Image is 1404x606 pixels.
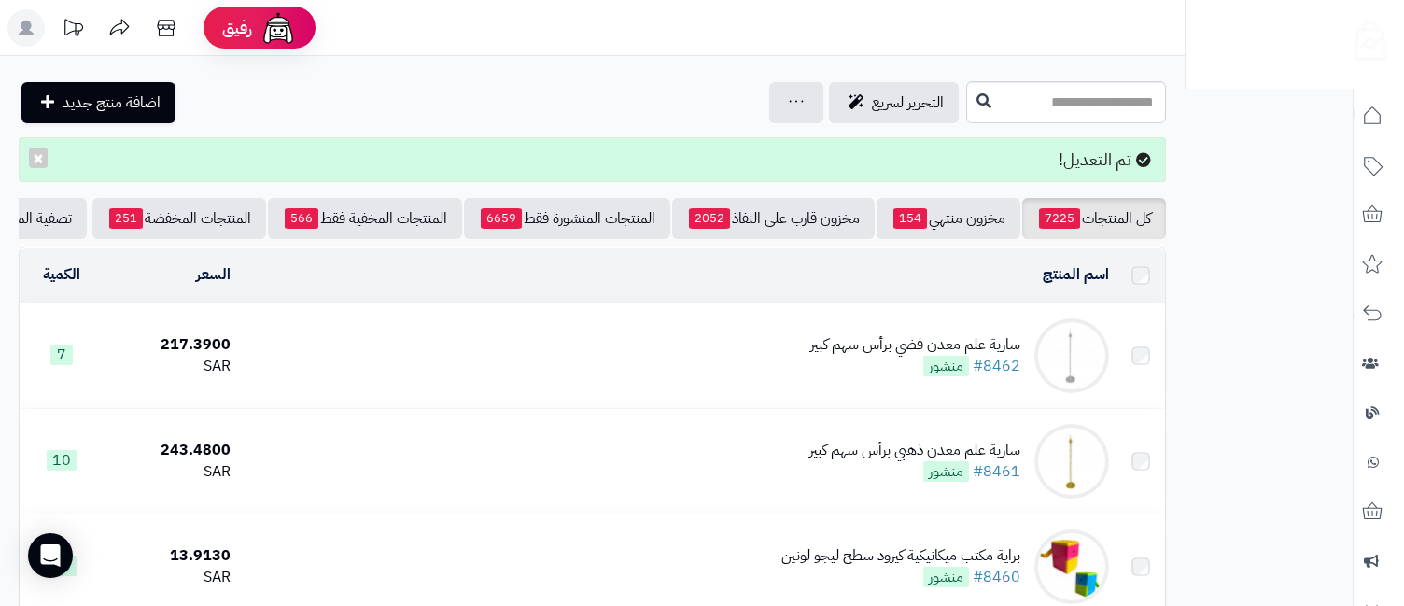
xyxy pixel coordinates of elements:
img: ai-face.png [260,9,297,47]
span: 10 [47,450,77,471]
a: اضافة منتج جديد [21,82,175,123]
img: logo [1341,14,1386,61]
span: اضافة منتج جديد [63,92,161,114]
a: كل المنتجات7225 [1022,198,1166,239]
a: المنتجات المنشورة فقط6659 [464,198,670,239]
a: #8461 [973,460,1020,483]
span: منشور [923,567,969,587]
span: 566 [285,208,318,229]
img: براية مكتب ميكانيكية كيرود سطح ليجو لونين [1034,529,1109,604]
span: رفيق [222,17,252,39]
img: سارية علم معدن ذهبي برأس سهم كبير [1034,424,1109,499]
a: #8460 [973,566,1020,588]
a: المنتجات المخفية فقط566 [268,198,462,239]
img: سارية علم معدن فضي برأس سهم كبير [1034,318,1109,393]
span: 7 [50,345,73,365]
span: التحرير لسريع [872,92,944,114]
span: منشور [923,461,969,482]
span: 154 [893,208,927,229]
a: الكمية [43,263,80,286]
div: SAR [110,356,231,377]
div: 243.4800 [110,440,231,461]
div: SAR [110,567,231,588]
div: براية مكتب ميكانيكية كيرود سطح ليجو لونين [781,545,1020,567]
a: التحرير لسريع [829,82,959,123]
div: تم التعديل! [19,137,1166,182]
a: مخزون منتهي154 [877,198,1020,239]
a: تحديثات المنصة [49,9,96,51]
a: المنتجات المخفضة251 [92,198,266,239]
span: 2052 [689,208,730,229]
a: مخزون قارب على النفاذ2052 [672,198,875,239]
a: اسم المنتج [1043,263,1109,286]
div: سارية علم معدن فضي برأس سهم كبير [810,334,1020,356]
button: × [29,148,48,168]
a: #8462 [973,355,1020,377]
span: منشور [923,356,969,376]
div: 217.3900 [110,334,231,356]
div: 13.9130 [110,545,231,567]
a: السعر [196,263,231,286]
span: 7225 [1039,208,1080,229]
div: سارية علم معدن ذهبي برأس سهم كبير [809,440,1020,461]
span: 251 [109,208,143,229]
span: 6659 [481,208,522,229]
div: SAR [110,461,231,483]
div: Open Intercom Messenger [28,533,73,578]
